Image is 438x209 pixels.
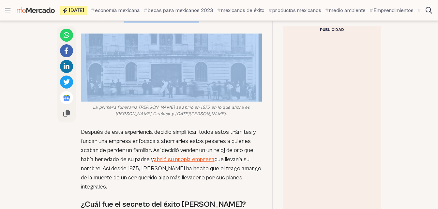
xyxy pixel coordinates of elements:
span: Emprendimientos [373,7,414,14]
img: Infomercado México logo [16,7,55,13]
figcaption: La primera funeraria [PERSON_NAME] se abrió en 1875 en lo que ahora es [PERSON_NAME] Católica y [... [81,104,262,117]
span: economía mexicana [95,7,140,14]
p: Después de esta experiencia decidió simplificar todos estos trámites y fundar una empresa enfocad... [81,128,262,191]
span: medio ambiente [329,7,366,14]
div: Publicidad [283,26,381,34]
span: mexicanos de éxito [221,7,264,14]
a: Emprendimientos [370,7,414,14]
span: [DATE] [69,8,84,13]
a: productos mexicanos [268,7,321,14]
a: economía mexicana [91,7,140,14]
a: abrió su propia empresa [154,156,215,163]
a: medio ambiente [325,7,366,14]
span: productos mexicanos [272,7,321,14]
img: Google News logo [63,94,70,102]
a: mexicanos de éxito [217,7,264,14]
a: becas para mexicanos 2023 [144,7,213,14]
span: becas para mexicanos 2023 [148,7,213,14]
